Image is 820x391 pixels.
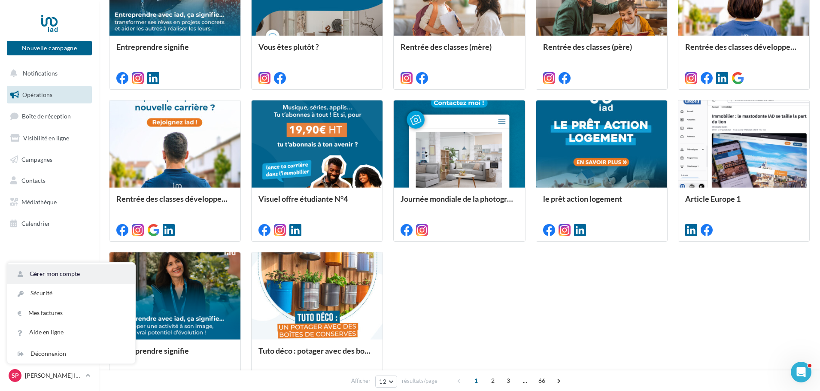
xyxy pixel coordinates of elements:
span: Calendrier [21,220,50,227]
span: ... [518,374,532,388]
span: 2 [486,374,500,388]
div: Journée mondiale de la photographie [401,194,518,212]
a: Médiathèque [5,193,94,211]
div: Rentrée des classes (père) [543,42,660,60]
div: Déconnexion [7,344,135,364]
div: Visuel offre étudiante N°4 [258,194,376,212]
div: Entreprendre signifie [116,42,234,60]
a: Opérations [5,86,94,104]
a: Mes factures [7,303,135,323]
div: Tuto déco : potager avec des boites de conserves [258,346,376,364]
span: Opérations [22,91,52,98]
p: [PERSON_NAME] IAD [25,371,82,380]
div: le prêt action logement [543,194,660,212]
div: Rentrée des classes développement (conseiller) [116,194,234,212]
button: Nouvelle campagne [7,41,92,55]
a: Sp [PERSON_NAME] IAD [7,367,92,384]
div: Vous êtes plutôt ? [258,42,376,60]
iframe: Intercom live chat [791,362,811,382]
span: résultats/page [402,377,437,385]
a: Campagnes [5,151,94,169]
a: Gérer mon compte [7,264,135,284]
span: 12 [379,378,386,385]
a: Visibilité en ligne [5,129,94,147]
span: Sp [12,371,19,380]
button: Notifications [5,64,90,82]
a: Boîte de réception [5,107,94,125]
a: Aide en ligne [7,323,135,342]
span: Boîte de réception [22,112,71,120]
span: Visibilité en ligne [23,134,69,142]
div: Rentrée des classes développement (conseillère) [685,42,802,60]
span: 1 [469,374,483,388]
span: Afficher [351,377,371,385]
span: Contacts [21,177,46,184]
div: Article Europe 1 [685,194,802,212]
span: 3 [501,374,515,388]
a: Calendrier [5,215,94,233]
span: Notifications [23,70,58,77]
a: Contacts [5,172,94,190]
span: 66 [535,374,549,388]
span: Médiathèque [21,198,57,206]
button: 12 [375,376,397,388]
div: Entreprendre signifie [116,346,234,364]
div: Rentrée des classes (mère) [401,42,518,60]
span: Campagnes [21,155,52,163]
a: Sécurité [7,284,135,303]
